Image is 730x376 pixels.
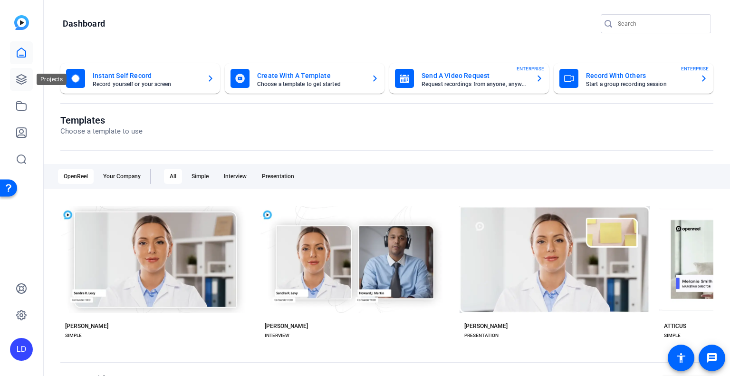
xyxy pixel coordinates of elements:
div: Your Company [97,169,146,184]
div: SIMPLE [664,332,681,339]
span: ENTERPRISE [517,65,544,72]
mat-icon: accessibility [675,352,687,364]
input: Search [618,18,703,29]
div: INTERVIEW [265,332,289,339]
button: Instant Self RecordRecord yourself or your screen [60,63,220,94]
div: Presentation [256,169,300,184]
div: [PERSON_NAME] [265,322,308,330]
div: LD [10,338,33,361]
button: Create With A TemplateChoose a template to get started [225,63,384,94]
h1: Templates [60,115,143,126]
img: blue-gradient.svg [14,15,29,30]
div: Simple [186,169,214,184]
span: ENTERPRISE [681,65,709,72]
h1: Dashboard [63,18,105,29]
button: Send A Video RequestRequest recordings from anyone, anywhereENTERPRISE [389,63,549,94]
div: OpenReel [58,169,94,184]
mat-icon: message [706,352,718,364]
button: Record With OthersStart a group recording sessionENTERPRISE [554,63,713,94]
mat-card-subtitle: Record yourself or your screen [93,81,199,87]
div: PRESENTATION [464,332,499,339]
mat-card-title: Instant Self Record [93,70,199,81]
div: ATTICUS [664,322,686,330]
mat-card-title: Create With A Template [257,70,364,81]
div: All [164,169,182,184]
mat-card-title: Send A Video Request [422,70,528,81]
div: Projects [37,74,67,85]
div: [PERSON_NAME] [464,322,508,330]
div: [PERSON_NAME] [65,322,108,330]
div: Interview [218,169,252,184]
mat-card-subtitle: Request recordings from anyone, anywhere [422,81,528,87]
mat-card-title: Record With Others [586,70,692,81]
mat-card-subtitle: Start a group recording session [586,81,692,87]
p: Choose a template to use [60,126,143,137]
div: SIMPLE [65,332,82,339]
mat-card-subtitle: Choose a template to get started [257,81,364,87]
